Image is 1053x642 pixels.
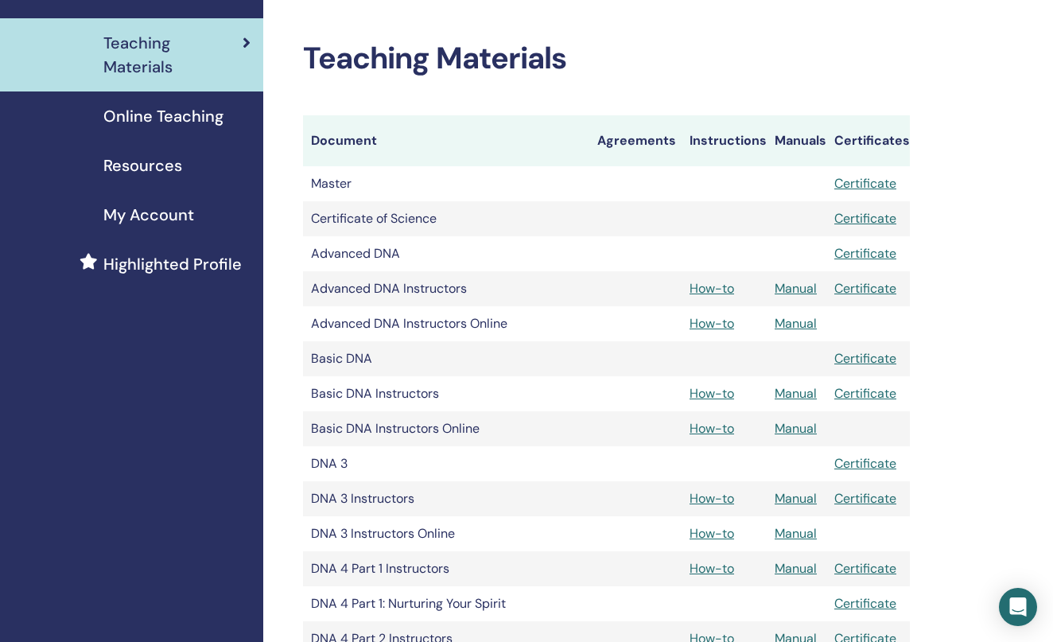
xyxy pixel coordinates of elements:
[303,516,589,551] td: DNA 3 Instructors Online
[690,315,734,332] a: How-to
[303,41,910,77] h2: Teaching Materials
[826,115,910,166] th: Certificates
[303,376,589,411] td: Basic DNA Instructors
[303,586,589,621] td: DNA 4 Part 1: Nurturing Your Spirit
[834,455,896,472] a: Certificate
[775,385,817,402] a: Manual
[303,201,589,236] td: Certificate of Science
[834,175,896,192] a: Certificate
[834,245,896,262] a: Certificate
[775,280,817,297] a: Manual
[834,210,896,227] a: Certificate
[834,280,896,297] a: Certificate
[303,481,589,516] td: DNA 3 Instructors
[775,420,817,437] a: Manual
[303,115,589,166] th: Document
[775,490,817,507] a: Manual
[303,446,589,481] td: DNA 3
[767,115,826,166] th: Manuals
[690,280,734,297] a: How-to
[999,588,1037,626] div: Open Intercom Messenger
[303,236,589,271] td: Advanced DNA
[834,595,896,612] a: Certificate
[303,271,589,306] td: Advanced DNA Instructors
[834,350,896,367] a: Certificate
[303,341,589,376] td: Basic DNA
[682,115,767,166] th: Instructions
[103,31,243,79] span: Teaching Materials
[303,551,589,586] td: DNA 4 Part 1 Instructors
[834,560,896,577] a: Certificate
[589,115,682,166] th: Agreements
[690,560,734,577] a: How-to
[690,420,734,437] a: How-to
[690,385,734,402] a: How-to
[303,306,589,341] td: Advanced DNA Instructors Online
[775,525,817,542] a: Manual
[303,166,589,201] td: Master
[690,525,734,542] a: How-to
[303,411,589,446] td: Basic DNA Instructors Online
[834,490,896,507] a: Certificate
[103,154,182,177] span: Resources
[103,104,223,128] span: Online Teaching
[690,490,734,507] a: How-to
[775,315,817,332] a: Manual
[103,252,242,276] span: Highlighted Profile
[103,203,194,227] span: My Account
[775,560,817,577] a: Manual
[834,385,896,402] a: Certificate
